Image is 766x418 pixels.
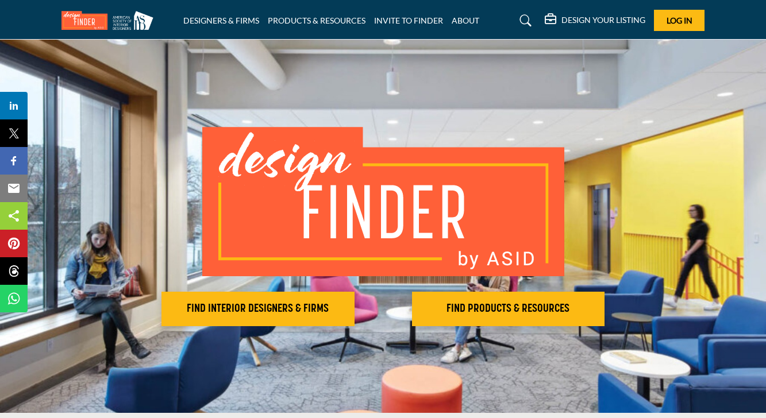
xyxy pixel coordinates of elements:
a: INVITE TO FINDER [374,16,443,25]
img: image [202,127,564,276]
div: DESIGN YOUR LISTING [545,14,645,28]
img: Site Logo [61,11,159,30]
h2: FIND INTERIOR DESIGNERS & FIRMS [165,302,351,316]
a: PRODUCTS & RESOURCES [268,16,365,25]
button: Log In [654,10,705,31]
button: FIND PRODUCTS & RESOURCES [412,292,605,326]
a: ABOUT [452,16,479,25]
span: Log In [667,16,692,25]
button: FIND INTERIOR DESIGNERS & FIRMS [161,292,355,326]
a: Search [509,11,539,30]
h5: DESIGN YOUR LISTING [561,15,645,25]
a: DESIGNERS & FIRMS [183,16,259,25]
h2: FIND PRODUCTS & RESOURCES [415,302,602,316]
